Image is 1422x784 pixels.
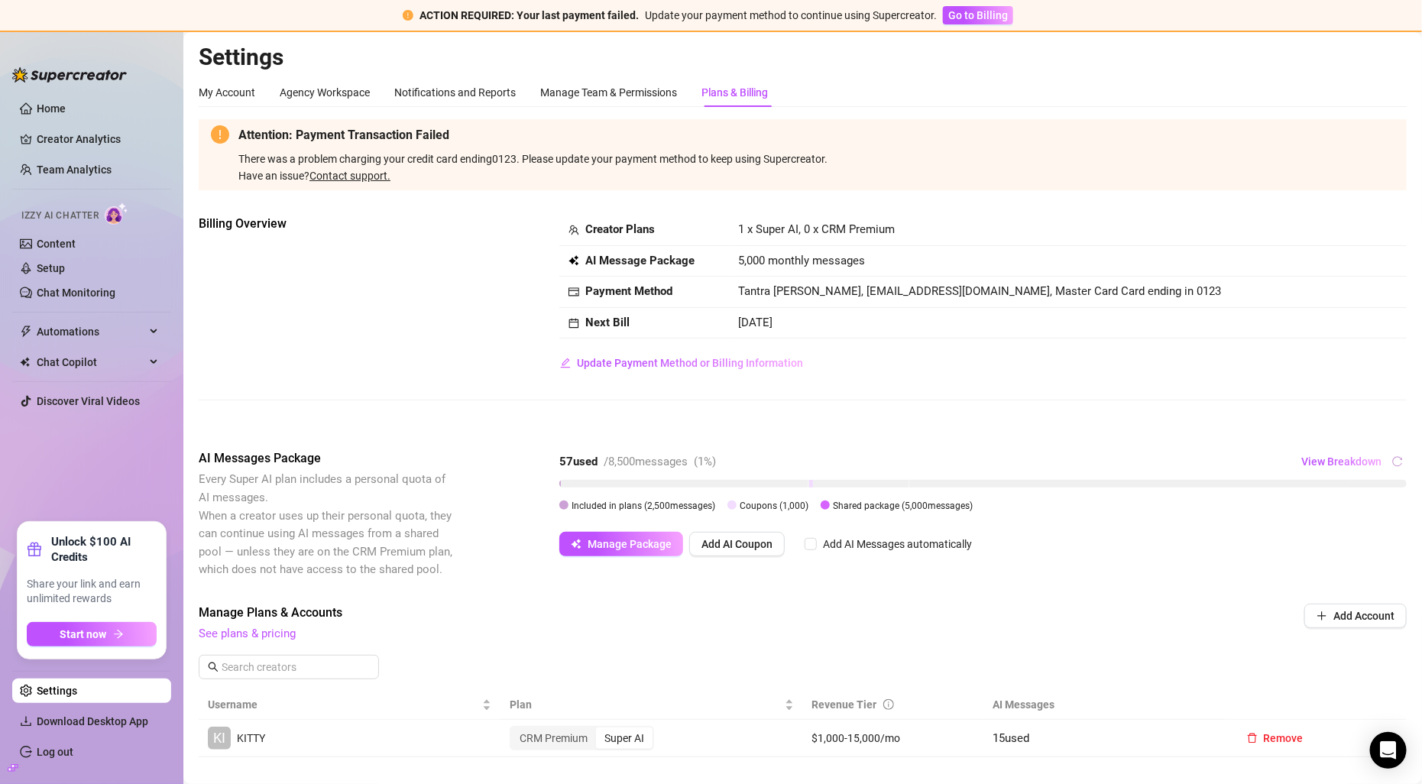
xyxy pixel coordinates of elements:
div: Have an issue? [238,167,1394,184]
span: Remove [1264,732,1304,744]
span: Included in plans ( 2,500 messages) [572,501,715,511]
span: download [20,715,32,727]
a: Discover Viral Videos [37,395,140,407]
span: Share your link and earn unlimited rewards [27,577,157,607]
span: 5,000 monthly messages [738,252,865,271]
a: Content [37,238,76,250]
strong: AI Message Package [585,254,695,267]
span: calendar [568,318,579,329]
span: Update Payment Method or Billing Information [577,357,803,369]
div: Add AI Messages automatically [823,536,972,552]
img: Chat Copilot [20,357,30,368]
span: edit [560,358,571,368]
span: Username [208,696,479,713]
span: Every Super AI plan includes a personal quota of AI messages. When a creator uses up their person... [199,472,452,576]
a: Chat Monitoring [37,287,115,299]
span: Download Desktop App [37,715,148,727]
span: KI [213,727,225,749]
span: build [8,763,18,773]
span: team [568,225,579,235]
img: AI Chatter [105,202,128,225]
span: ( 1 %) [694,455,716,468]
div: Manage Team & Permissions [540,84,677,101]
h2: Settings [199,43,1407,72]
div: CRM Premium [511,727,596,749]
a: Go to Billing [943,9,1013,21]
button: Add AI Coupon [689,532,785,556]
span: exclamation-circle [211,125,229,144]
span: reload [1392,456,1403,467]
span: plus [1317,611,1327,621]
strong: 57 used [559,455,598,468]
span: Coupons ( 1,000 ) [740,501,808,511]
span: 15 used [993,731,1030,745]
button: Remove [1235,726,1316,750]
div: Notifications and Reports [394,84,516,101]
a: Home [37,102,66,115]
span: Billing Overview [199,215,455,233]
span: AI Messages Package [199,449,455,468]
span: info-circle [883,699,894,710]
input: Search creators [222,659,358,675]
img: logo-BBDzfeDw.svg [12,67,127,83]
span: Manage Plans & Accounts [199,604,1200,622]
span: Update your payment method to continue using Supercreator. [645,9,937,21]
button: Update Payment Method or Billing Information [559,351,804,375]
a: Settings [37,685,77,697]
button: Manage Package [559,532,683,556]
span: Start now [60,628,107,640]
a: Team Analytics [37,164,112,176]
span: Manage Package [588,538,672,550]
strong: ACTION REQUIRED: Your last payment failed. [419,9,639,21]
span: gift [27,542,42,557]
span: [DATE] [738,316,773,329]
span: Add Account [1333,610,1394,622]
span: thunderbolt [20,326,32,338]
th: AI Messages [984,690,1226,720]
span: credit-card [568,287,579,297]
strong: Attention: Payment Transaction Failed [238,128,449,142]
div: My Account [199,84,255,101]
div: Plans & Billing [701,84,768,101]
span: There was a problem charging your credit card ending 0123 . Please update your payment method to ... [238,153,1394,184]
span: search [208,662,219,672]
div: Super AI [596,727,653,749]
strong: Unlock $100 AI Credits [51,534,157,565]
th: Plan [500,690,802,720]
button: Go to Billing [943,6,1013,24]
span: delete [1247,733,1258,744]
a: Log out [37,746,73,758]
th: Username [199,690,500,720]
strong: Creator Plans [585,222,655,236]
a: Contact support. [309,170,390,182]
button: View Breakdown [1301,449,1382,474]
span: / 8,500 messages [604,455,688,468]
span: Tantra [PERSON_NAME], [EMAIL_ADDRESS][DOMAIN_NAME], Master Card Card ending in 0123 [738,284,1222,298]
a: See plans & pricing [199,627,296,640]
span: Shared package ( 5,000 messages) [833,501,973,511]
span: exclamation-circle [403,10,413,21]
button: Start nowarrow-right [27,622,157,646]
div: Agency Workspace [280,84,370,101]
td: $1,000-15,000/mo [803,720,984,757]
span: 1 x Super AI, 0 x CRM Premium [738,222,895,236]
span: Automations [37,319,145,344]
a: Creator Analytics [37,127,159,151]
span: Add AI Coupon [701,538,773,550]
span: Chat Copilot [37,350,145,374]
div: Open Intercom Messenger [1370,732,1407,769]
button: Add Account [1304,604,1407,628]
span: Revenue Tier [812,698,877,711]
a: Setup [37,262,65,274]
strong: Payment Method [585,284,672,298]
strong: Next Bill [585,316,630,329]
span: Go to Billing [948,9,1008,21]
span: Plan [510,696,781,713]
span: View Breakdown [1301,455,1382,468]
div: segmented control [510,726,654,750]
span: Izzy AI Chatter [21,209,99,223]
span: KITTY [237,732,265,744]
span: arrow-right [113,629,124,640]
